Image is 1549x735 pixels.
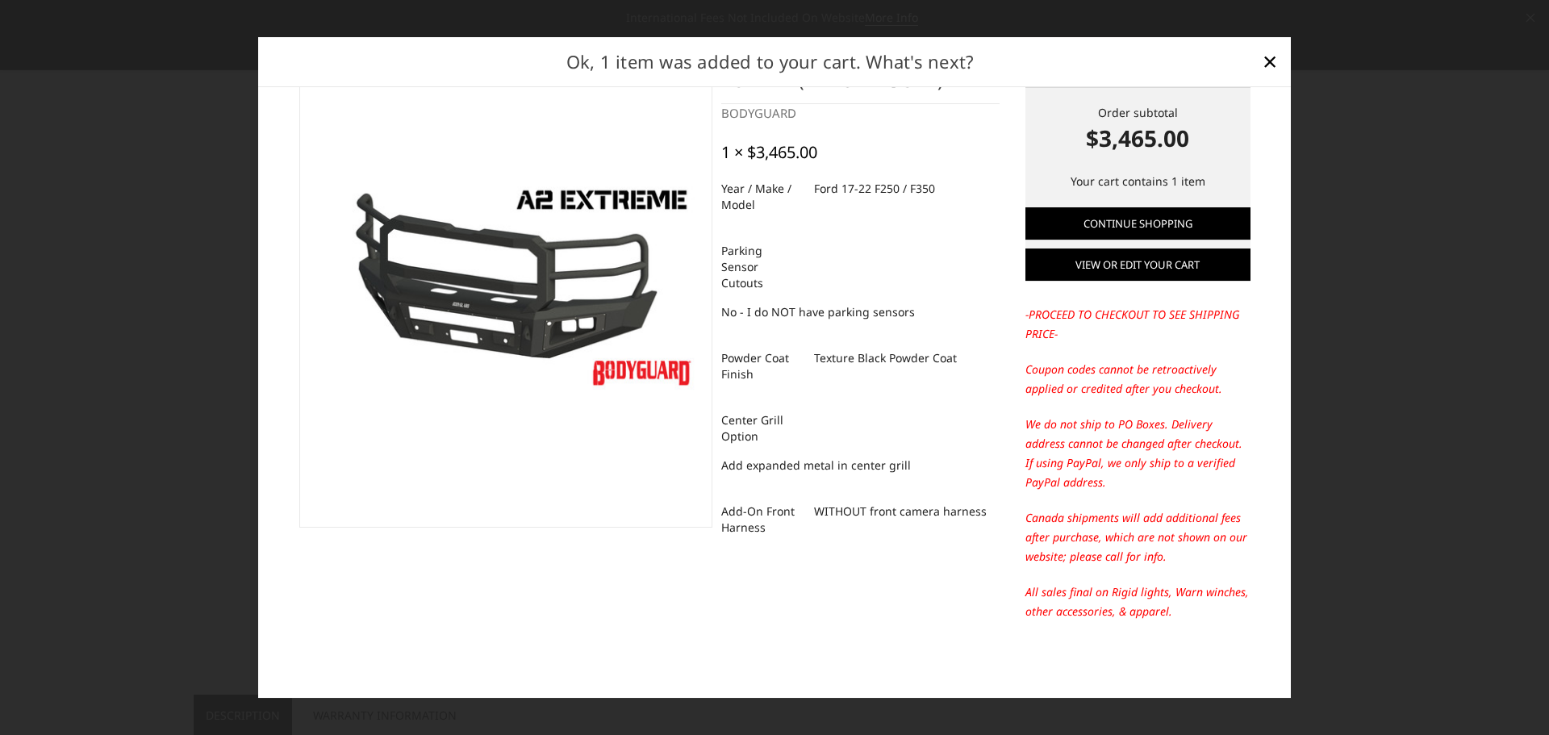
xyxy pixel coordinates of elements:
[814,497,987,526] dd: WITHOUT front camera harness
[721,236,802,298] dt: Parking Sensor Cutouts
[1025,415,1250,492] p: We do not ship to PO Boxes. Delivery address cannot be changed after checkout. If using PayPal, w...
[1025,121,1250,155] strong: $3,465.00
[814,174,935,203] dd: Ford 17-22 F250 / F350
[284,48,1257,75] h2: Ok, 1 item was added to your cart. What's next?
[1025,172,1250,191] p: Your cart contains 1 item
[1025,305,1250,344] p: -PROCEED TO CHECKOUT TO SEE SHIPPING PRICE-
[721,104,1000,123] div: BODYGUARD
[721,497,802,542] dt: Add-On Front Harness
[1025,583,1250,621] p: All sales final on Rigid lights, Warn winches, other accessories, & apparel.
[1025,104,1250,155] div: Order subtotal
[814,344,957,373] dd: Texture Black Powder Coat
[1025,508,1250,566] p: Canada shipments will add additional fees after purchase, which are not shown on our website; ple...
[721,298,915,327] dd: No - I do NOT have parking sensors
[308,174,704,396] img: A2 Series - Extreme Front Bumper (winch mount)
[721,451,911,480] dd: Add expanded metal in center grill
[1263,44,1277,78] span: ×
[721,344,802,389] dt: Powder Coat Finish
[721,174,802,219] dt: Year / Make / Model
[1025,55,1250,87] a: Proceed to checkout
[1025,248,1250,281] a: View or edit your cart
[1025,207,1250,240] a: Continue Shopping
[721,143,817,162] div: 1 × $3,465.00
[1257,48,1283,74] a: Close
[721,406,802,451] dt: Center Grill Option
[1025,360,1250,399] p: Coupon codes cannot be retroactively applied or credited after you checkout.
